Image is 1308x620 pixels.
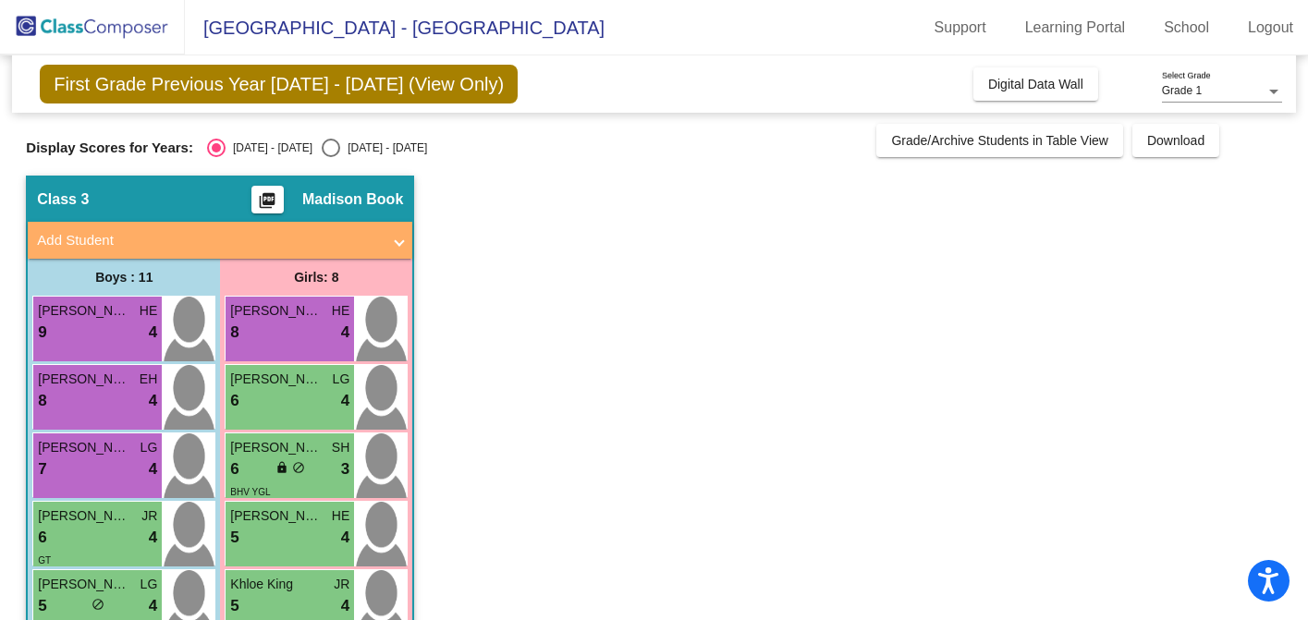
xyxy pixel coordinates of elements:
[891,133,1108,148] span: Grade/Archive Students in Table View
[149,594,157,618] span: 4
[149,321,157,345] span: 4
[230,506,323,526] span: [PERSON_NAME]
[37,230,381,251] mat-panel-title: Add Student
[332,506,349,526] span: HE
[207,139,427,157] mat-radio-group: Select an option
[256,191,278,217] mat-icon: picture_as_pdf
[1132,124,1219,157] button: Download
[141,438,158,457] span: LG
[141,506,157,526] span: JR
[149,526,157,550] span: 4
[230,438,323,457] span: [PERSON_NAME]
[275,461,288,474] span: lock
[973,67,1098,101] button: Digital Data Wall
[302,190,403,209] span: Madison Book
[230,370,323,389] span: [PERSON_NAME]
[340,140,427,156] div: [DATE] - [DATE]
[1147,133,1204,148] span: Download
[92,598,104,611] span: do_not_disturb_alt
[876,124,1123,157] button: Grade/Archive Students in Table View
[38,321,46,345] span: 9
[38,370,130,389] span: [PERSON_NAME]
[230,575,323,594] span: Khloe King
[341,457,349,481] span: 3
[26,140,193,156] span: Display Scores for Years:
[292,461,305,474] span: do_not_disturb_alt
[38,526,46,550] span: 6
[333,370,350,389] span: LG
[28,259,220,296] div: Boys : 11
[341,594,349,618] span: 4
[38,594,46,618] span: 5
[1149,13,1224,43] a: School
[230,526,238,550] span: 5
[28,222,412,259] mat-expansion-panel-header: Add Student
[230,457,238,481] span: 6
[341,321,349,345] span: 4
[141,575,158,594] span: LG
[149,389,157,413] span: 4
[1233,13,1308,43] a: Logout
[140,370,157,389] span: EH
[38,575,130,594] span: [PERSON_NAME]
[230,487,270,497] span: BHV YGL
[230,594,238,618] span: 5
[341,389,349,413] span: 4
[38,301,130,321] span: [PERSON_NAME]
[220,259,412,296] div: Girls: 8
[38,438,130,457] span: [PERSON_NAME]
[38,506,130,526] span: [PERSON_NAME] [PERSON_NAME]
[37,190,89,209] span: Class 3
[38,389,46,413] span: 8
[38,555,51,565] span: GT
[332,438,349,457] span: SH
[341,526,349,550] span: 4
[334,575,349,594] span: JR
[1162,84,1202,97] span: Grade 1
[140,301,157,321] span: HE
[40,65,518,103] span: First Grade Previous Year [DATE] - [DATE] (View Only)
[251,186,284,213] button: Print Students Details
[230,301,323,321] span: [PERSON_NAME]
[920,13,1001,43] a: Support
[1010,13,1141,43] a: Learning Portal
[226,140,312,156] div: [DATE] - [DATE]
[185,13,605,43] span: [GEOGRAPHIC_DATA] - [GEOGRAPHIC_DATA]
[988,77,1083,91] span: Digital Data Wall
[149,457,157,481] span: 4
[230,321,238,345] span: 8
[230,389,238,413] span: 6
[38,457,46,481] span: 7
[332,301,349,321] span: HE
